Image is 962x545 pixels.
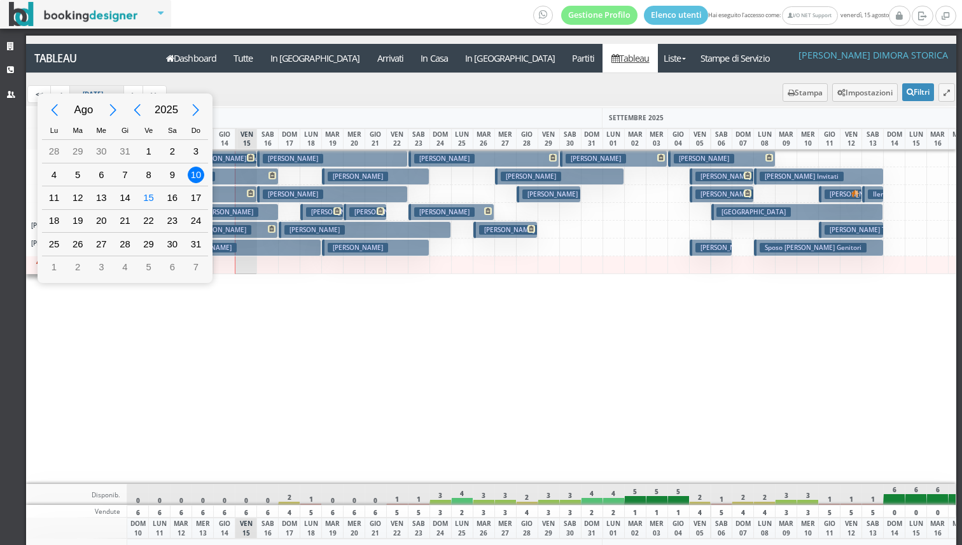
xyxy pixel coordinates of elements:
div: 2 [69,259,86,275]
div: 19 [69,212,86,229]
div: 4 [46,166,62,183]
div: 4 [116,259,133,275]
div: 10 [188,166,204,183]
div: Lunedì, Agosto 18 [42,209,66,232]
div: Next Month [99,96,128,125]
div: Venerdì, Agosto 22 [137,209,160,232]
div: Domenica, Agosto 17 [184,186,207,209]
div: Domenica, Settembre 7 [184,255,207,278]
div: 2 [164,143,181,160]
div: Next Year [182,96,211,125]
div: 28 [46,143,62,160]
div: Lunedì, Settembre 1 [42,255,66,278]
div: 16 [164,190,181,206]
div: Lunedì [42,121,66,139]
div: 6 [93,166,109,183]
div: 28 [116,236,133,252]
div: 12 [69,190,86,206]
div: Martedì, Agosto 19 [66,209,90,232]
div: 8 [140,166,157,183]
div: Martedì, Agosto 12 [66,186,90,209]
div: 17 [188,190,204,206]
div: 3 [93,259,109,275]
div: Venerdì [137,121,160,139]
div: 31 [188,236,204,252]
div: 20 [93,212,109,229]
div: Lunedì, Agosto 25 [42,232,66,255]
div: 1 [140,143,157,160]
div: Giovedì, Agosto 21 [113,209,137,232]
div: 6 [164,259,181,275]
div: 7 [116,166,133,183]
div: Mercoledì, Agosto 27 [90,232,113,255]
div: 5 [140,259,157,275]
div: Mercoledì, Agosto 6 [90,163,113,186]
div: Giovedì, Agosto 28 [113,232,137,255]
div: Sabato, Settembre 6 [160,255,184,278]
div: Mercoledì, Settembre 3 [90,255,113,278]
div: Sabato [160,121,184,139]
div: Domenica, Agosto 24 [184,209,207,232]
div: 14 [116,190,133,206]
div: Lunedì, Agosto 11 [42,186,66,209]
div: Lunedì, Agosto 4 [42,163,66,186]
div: 23 [164,212,181,229]
div: Martedì, Agosto 26 [66,232,90,255]
div: 24 [188,212,204,229]
div: 21 [116,212,133,229]
div: Sabato, Agosto 9 [160,163,184,186]
div: Giovedì [113,121,137,139]
div: Oggi, Venerdì, Agosto 15 [137,186,160,209]
div: Giovedì, Agosto 7 [113,163,137,186]
div: Lunedì, Luglio 28 [42,139,66,162]
div: 29 [69,143,86,160]
div: 22 [140,212,157,229]
div: 5 [69,166,86,183]
div: Previous Month [40,96,69,125]
div: Mercoledì, Agosto 13 [90,186,113,209]
div: Martedì [66,121,90,139]
div: Martedì, Settembre 2 [66,255,90,278]
div: Martedì, Agosto 5 [66,163,90,186]
div: 27 [93,236,109,252]
div: Domenica, Agosto 31 [184,232,207,255]
div: Previous Year [123,96,151,125]
div: 1 [46,259,62,275]
div: Mercoledì [90,121,113,139]
div: Martedì, Luglio 29 [66,139,90,162]
div: Sabato, Agosto 23 [160,209,184,232]
div: 15 [140,190,157,206]
div: 31 [116,143,133,160]
div: 13 [93,190,109,206]
div: Venerdì, Agosto 29 [137,232,160,255]
div: Venerdì, Agosto 8 [137,163,160,186]
div: 2025 [149,98,185,121]
div: Domenica, Agosto 3 [184,139,207,162]
div: Agosto [66,98,102,121]
div: 30 [164,236,181,252]
div: Sabato, Agosto 16 [160,186,184,209]
div: Mercoledì, Luglio 30 [90,139,113,162]
div: Giovedì, Agosto 14 [113,186,137,209]
div: 30 [93,143,109,160]
div: Giovedì, Luglio 31 [113,139,137,162]
div: 7 [188,259,204,275]
div: Sabato, Agosto 2 [160,139,184,162]
div: 25 [46,236,62,252]
div: 18 [46,212,62,229]
div: Venerdì, Agosto 1 [137,139,160,162]
div: Sabato, Agosto 30 [160,232,184,255]
div: Mercoledì, Agosto 20 [90,209,113,232]
div: Domenica [184,121,207,139]
div: Venerdì, Settembre 5 [137,255,160,278]
div: 3 [188,143,204,160]
div: 9 [164,166,181,183]
div: Giovedì, Settembre 4 [113,255,137,278]
div: 29 [140,236,157,252]
div: Domenica, Agosto 10 [184,163,207,186]
div: 26 [69,236,86,252]
div: 11 [46,190,62,206]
